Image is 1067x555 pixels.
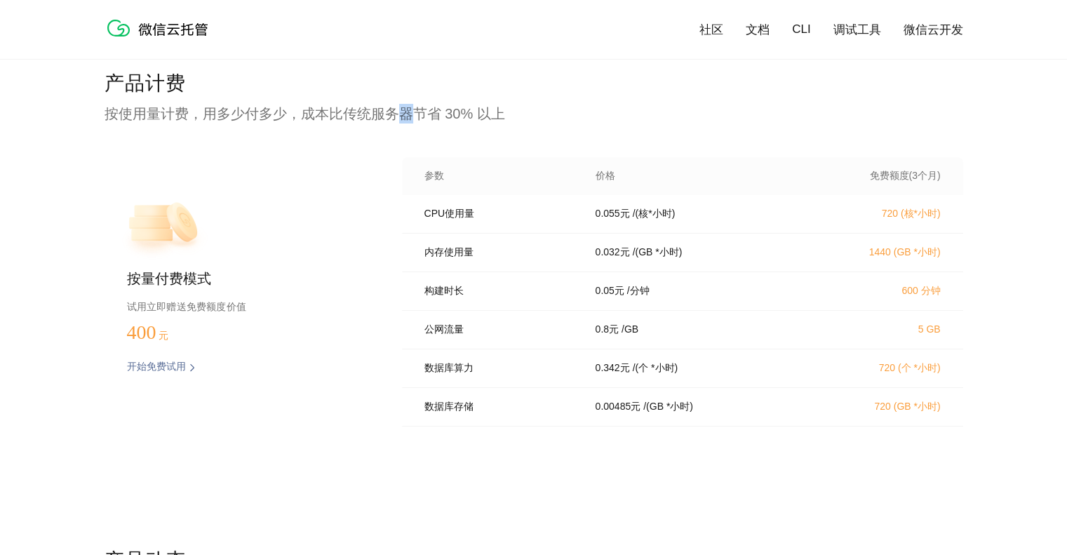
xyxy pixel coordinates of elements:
p: / (核*小时) [633,208,676,220]
p: 构建时长 [424,285,576,297]
p: / GB [622,323,638,336]
span: 元 [159,330,168,341]
p: 0.032 元 [596,246,630,259]
img: 微信云托管 [105,14,217,42]
p: 价格 [596,170,615,182]
p: 0.05 元 [596,285,624,297]
p: 免费额度(3个月) [817,170,941,182]
p: / (GB *小时) [643,401,693,413]
p: 产品计费 [105,70,963,98]
a: 社区 [699,22,723,38]
p: 0.00485 元 [596,401,641,413]
p: 开始免费试用 [127,361,186,375]
p: 720 (GB *小时) [817,401,941,413]
p: / (个 *小时) [633,362,678,375]
p: 720 (个 *小时) [817,362,941,375]
p: CPU使用量 [424,208,576,220]
p: 0.342 元 [596,362,630,375]
p: 按量付费模式 [127,269,357,289]
p: / 分钟 [627,285,650,297]
p: 1440 (GB *小时) [817,246,941,259]
p: 0.055 元 [596,208,630,220]
p: 公网流量 [424,323,576,336]
p: 400 [127,321,197,344]
p: 数据库存储 [424,401,576,413]
p: 内存使用量 [424,246,576,259]
p: / (GB *小时) [633,246,683,259]
p: 720 (核*小时) [817,208,941,220]
p: 0.8 元 [596,323,619,336]
p: 5 GB [817,323,941,335]
a: 微信云开发 [904,22,963,38]
a: 微信云托管 [105,32,217,44]
a: 文档 [746,22,770,38]
p: 参数 [424,170,576,182]
p: 数据库算力 [424,362,576,375]
p: 试用立即赠送免费额度价值 [127,297,357,316]
p: 按使用量计费，用多少付多少，成本比传统服务器节省 30% 以上 [105,104,963,123]
p: 600 分钟 [817,285,941,297]
a: CLI [792,22,810,36]
a: 调试工具 [833,22,881,38]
